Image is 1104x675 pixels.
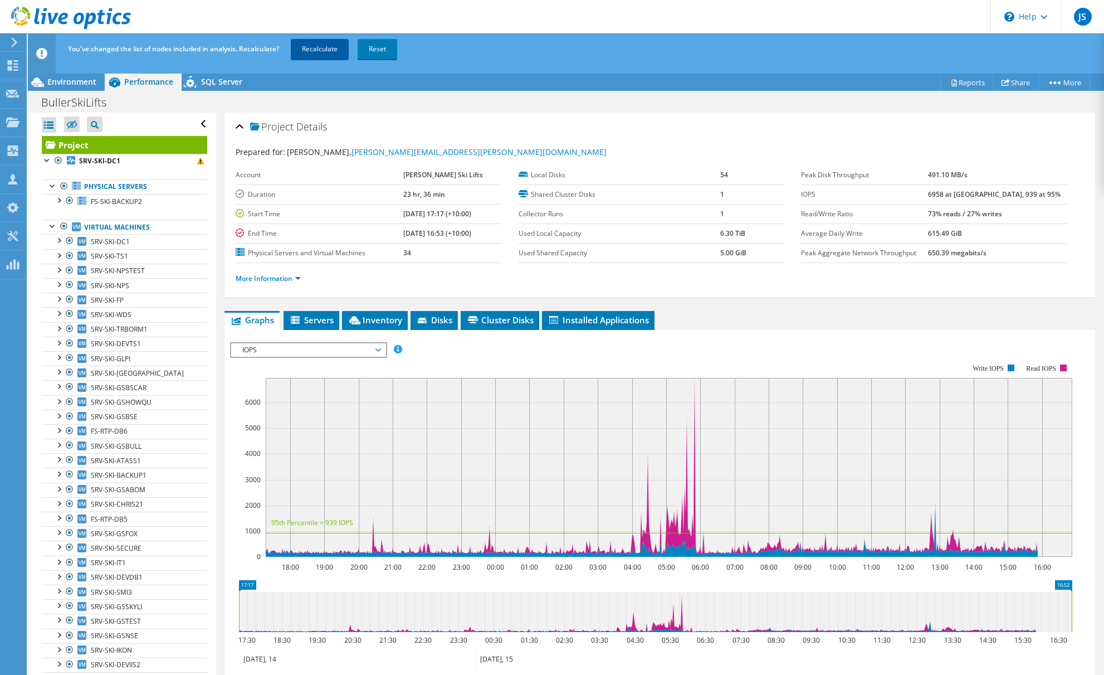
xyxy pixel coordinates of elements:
[42,453,207,468] a: SRV-SKI-ATASS1
[316,562,333,572] text: 19:00
[42,439,207,453] a: SRV-SKI-GSBULL
[521,562,538,572] text: 01:00
[42,512,207,526] a: FS-RTP-DB5
[201,76,242,87] span: SQL Server
[801,189,928,200] label: IOPS
[42,497,207,512] a: SRV-SKI-CHRIS21
[124,76,173,87] span: Performance
[91,295,124,305] span: SRV-SKI-FP
[91,602,142,611] span: SRV-SKI-GSSKYLI
[309,635,326,645] text: 19:30
[519,189,720,200] label: Shared Cluster Disks
[91,197,142,206] span: FS-SKI-BACKUP2
[403,248,411,258] b: 34
[91,324,148,334] span: SRV-SKI-TRBORM1
[42,154,207,168] a: SRV-SKI-DC1
[91,529,138,538] span: SRV-SKI-GSFOX
[662,635,679,645] text: 05:30
[928,229,962,238] b: 615.49 GiB
[829,562,846,572] text: 10:00
[68,44,279,54] span: You've changed the list of nodes included in analysis. Recalculate?
[42,483,207,497] a: SRV-SKI-GSABOM
[282,562,299,572] text: 18:00
[403,229,471,238] b: [DATE] 16:53 (+10:00)
[91,281,129,290] span: SRV-SKI-NPS
[91,485,145,494] span: SRV-SKI-GSABOM
[91,354,130,363] span: SRV-SKI-GLPI
[42,468,207,482] a: SRV-SKI-BACKUP1
[548,314,649,326] span: Installed Applications
[91,631,138,640] span: SRV-SKI-GSNSE
[344,635,362,645] text: 20:30
[42,249,207,264] a: SRV-SKI-TS1
[720,190,724,199] b: 1
[1014,635,1032,645] text: 15:30
[555,562,573,572] text: 02:00
[801,208,928,220] label: Read/Write Ratio
[403,209,471,218] b: [DATE] 17:17 (+10:00)
[91,397,152,407] span: SRV-SKI-GSHOWQU
[42,380,207,395] a: SRV-SKI-GSBSCAR
[350,562,368,572] text: 20:00
[897,562,914,572] text: 12:00
[999,562,1017,572] text: 15:00
[91,237,130,246] span: SRV-SKI-DC1
[556,635,573,645] text: 02:30
[803,635,820,645] text: 09:30
[236,228,403,239] label: End Time
[42,599,207,614] a: SRV-SKI-GSSKYLI
[414,635,432,645] text: 22:30
[487,562,504,572] text: 00:00
[91,645,132,655] span: SRV-SKI-IKON
[91,441,141,451] span: SRV-SKI-GSBULL
[238,635,256,645] text: 17:30
[91,514,128,524] span: FS-RTP-DB5
[1026,365,1056,372] text: Read IOPS
[928,170,968,179] b: 491.10 MB/s
[91,543,141,553] span: SRV-SKI-SECURE
[928,248,986,258] b: 650.39 megabits/s
[42,541,207,555] a: SRV-SKI-SECURE
[42,585,207,599] a: SRV-SKI-SMI3
[91,368,184,378] span: SRV-SKI-[GEOGRAPHIC_DATA]
[91,616,141,626] span: SRV-SKI-GSTEST
[236,247,403,259] label: Physical Servers and Virtual Machines
[245,397,261,407] text: 6000
[42,293,207,307] a: SRV-SKI-FP
[403,170,483,179] b: [PERSON_NAME] Ski Lifts
[908,635,926,645] text: 12:30
[91,470,146,480] span: SRV-SKI-BACKUP1
[245,475,261,484] text: 3000
[863,562,880,572] text: 11:00
[230,314,274,326] span: Graphs
[838,635,856,645] text: 10:30
[979,635,996,645] text: 14:30
[519,169,720,181] label: Local Disks
[236,208,403,220] label: Start Time
[768,635,785,645] text: 08:30
[42,351,207,366] a: SRV-SKI-GLPI
[42,629,207,643] a: SRV-SKI-GSNSE
[384,562,402,572] text: 21:00
[42,264,207,278] a: SRV-SKI-NPSTEST
[42,307,207,322] a: SRV-SKI-WDS
[42,179,207,194] a: Physical Servers
[91,572,143,582] span: SRV-SKI-DEVDB1
[760,562,778,572] text: 08:00
[245,423,261,433] text: 5000
[42,337,207,351] a: SRV-SKI-DEVTS1
[271,518,353,527] text: 95th Percentile = 939 IOPS
[47,76,96,87] span: Environment
[79,156,120,166] b: SRV-SKI-DC1
[287,147,607,157] span: [PERSON_NAME],
[519,228,720,239] label: Used Local Capacity
[466,314,534,326] span: Cluster Disks
[236,147,285,157] label: Prepared for:
[1004,12,1014,22] svg: \n
[42,136,207,154] a: Project
[379,635,397,645] text: 21:30
[91,558,126,567] span: SRV-SKI-IT1
[291,39,349,59] a: Recalculate
[940,74,994,91] a: Reports
[720,170,728,179] b: 54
